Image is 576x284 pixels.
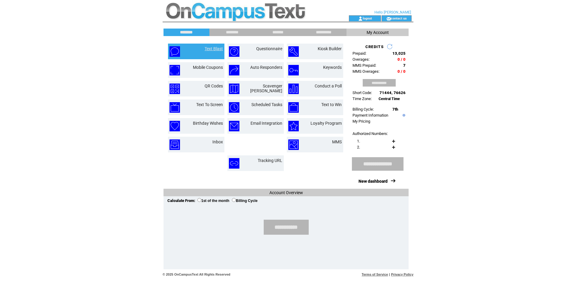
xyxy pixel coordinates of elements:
input: Billing Cycle [232,198,236,202]
img: contact_us_icon.gif [386,16,391,21]
a: Birthday Wishes [193,121,223,126]
span: MMS Prepaid: [352,63,376,68]
img: email-integration.png [229,121,239,131]
a: Loyalty Program [310,121,342,126]
img: conduct-a-poll.png [288,84,299,94]
a: QR Codes [205,84,223,88]
label: Billing Cycle [232,199,257,203]
span: My Account [367,30,389,35]
span: © 2025 OnCampusText All Rights Reserved [163,273,230,276]
a: Questionnaire [256,46,282,51]
img: inbox.png [169,139,180,150]
a: contact us [391,16,407,20]
a: Email Integration [250,121,282,126]
span: Central Time [379,97,400,101]
a: New dashboard [358,179,388,184]
img: scheduled-tasks.png [229,102,239,113]
img: text-to-win.png [288,102,299,113]
img: qr-codes.png [169,84,180,94]
a: Privacy Policy [391,273,413,276]
a: Inbox [212,139,223,144]
span: Hello [PERSON_NAME] [374,10,411,14]
a: Mobile Coupons [193,65,223,70]
span: Short Code: [352,90,372,95]
a: Terms of Service [362,273,388,276]
span: 1. [357,139,360,143]
span: Authorized Numbers: [352,131,388,136]
img: kiosk-builder.png [288,46,299,57]
a: Payment Information [352,113,388,118]
img: mms.png [288,139,299,150]
span: Calculate From: [167,198,195,203]
img: birthday-wishes.png [169,121,180,131]
span: 13,025 [392,51,406,56]
img: keywords.png [288,65,299,75]
img: tracking-url.png [229,158,239,169]
span: 0 / 0 [397,69,406,74]
img: loyalty-program.png [288,121,299,131]
img: help.gif [401,114,405,117]
label: 1st of the month [197,199,229,203]
input: 1st of the month [197,198,201,202]
img: text-to-screen.png [169,102,180,113]
span: Time Zone: [352,96,372,101]
a: Text Blast [205,46,223,51]
span: Prepaid: [352,51,366,56]
img: mobile-coupons.png [169,65,180,75]
a: Kiosk Builder [318,46,342,51]
a: Auto Responders [250,65,282,70]
a: Conduct a Poll [315,84,342,88]
span: 7 [403,63,406,68]
span: Account Overview [269,190,303,195]
a: Scavenger [PERSON_NAME] [250,84,282,93]
img: account_icon.gif [358,16,363,21]
a: My Pricing [352,119,370,124]
a: Keywords [323,65,342,70]
a: Text To Screen [196,102,223,107]
img: scavenger-hunt.png [229,84,239,94]
span: MMS Overages: [352,69,379,74]
span: Billing Cycle: [352,107,374,111]
span: | [389,273,390,276]
span: 71444, 76626 [379,90,406,95]
a: logout [363,16,372,20]
img: auto-responders.png [229,65,239,75]
span: 0 / 0 [397,57,406,62]
span: Overages: [352,57,370,62]
a: Tracking URL [258,158,282,163]
span: 7th [392,107,398,111]
img: questionnaire.png [229,46,239,57]
span: CREDITS [365,44,384,49]
img: text-blast.png [169,46,180,57]
span: 2. [357,145,360,149]
a: Scheduled Tasks [251,102,282,107]
a: Text to Win [321,102,342,107]
a: MMS [332,139,342,144]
